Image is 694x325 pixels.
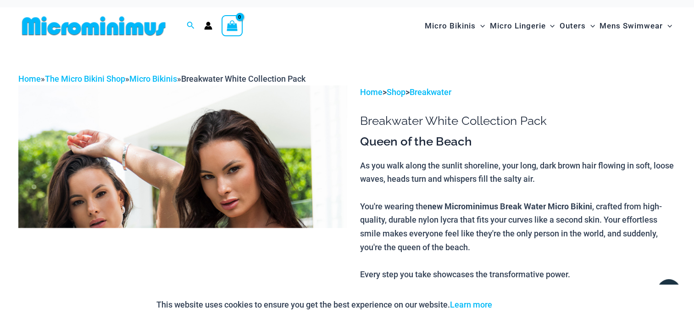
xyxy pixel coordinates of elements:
[222,15,243,36] a: View Shopping Cart, empty
[181,74,305,84] span: Breakwater White Collection Pack
[586,14,595,38] span: Menu Toggle
[600,14,663,38] span: Mens Swimwear
[422,12,487,40] a: Micro BikinisMenu ToggleMenu Toggle
[360,114,676,128] h1: Breakwater White Collection Pack
[476,14,485,38] span: Menu Toggle
[597,12,674,40] a: Mens SwimwearMenu ToggleMenu Toggle
[421,11,676,41] nav: Site Navigation
[545,14,555,38] span: Menu Toggle
[487,12,557,40] a: Micro LingerieMenu ToggleMenu Toggle
[499,294,538,316] button: Accept
[129,74,177,84] a: Micro Bikinis
[156,298,492,312] p: This website uses cookies to ensure you get the best experience on our website.
[204,22,212,30] a: Account icon link
[489,14,545,38] span: Micro Lingerie
[18,16,169,36] img: MM SHOP LOGO FLAT
[187,20,195,32] a: Search icon link
[425,14,476,38] span: Micro Bikinis
[428,201,592,212] b: new Microminimus Break Water Micro Bikini
[557,12,597,40] a: OutersMenu ToggleMenu Toggle
[387,87,405,97] a: Shop
[45,74,125,84] a: The Micro Bikini Shop
[663,14,672,38] span: Menu Toggle
[360,87,383,97] a: Home
[18,74,305,84] span: » » »
[410,87,451,97] a: Breakwater
[360,85,676,99] p: > >
[560,14,586,38] span: Outers
[450,300,492,309] a: Learn more
[18,74,41,84] a: Home
[360,134,676,150] h3: Queen of the Beach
